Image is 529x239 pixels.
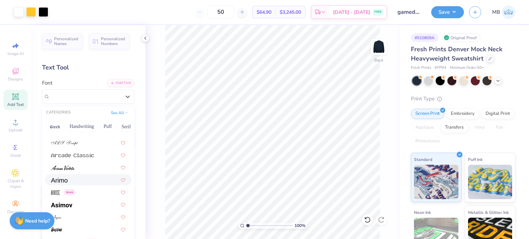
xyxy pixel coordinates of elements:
[51,190,60,195] img: Arrose
[46,121,64,132] button: Greek
[107,79,134,87] div: Add Font
[51,215,61,220] img: Aspire
[481,109,515,119] div: Digital Print
[414,209,431,216] span: Neon Ink
[51,203,72,207] img: Asimov
[468,209,509,216] span: Metallic & Glitter Ink
[7,102,24,107] span: Add Text
[100,121,116,132] button: Puff
[109,109,130,116] button: See All
[9,127,22,133] span: Upload
[42,79,52,87] label: Font
[257,9,271,16] span: $64.90
[51,165,74,170] img: Ariana Violeta
[468,156,483,163] span: Puff Ink
[414,165,458,199] img: Standard
[8,51,24,56] span: Image AI
[51,141,78,145] img: ALS Script
[46,110,71,116] div: CATEGORIES
[435,65,446,71] span: # FP94
[7,209,24,215] span: Decorate
[442,33,480,42] div: Original Proof
[374,57,383,63] div: Back
[411,136,444,146] div: Rhinestones
[411,33,438,42] div: # 510809A
[392,5,426,19] input: Untitled Design
[414,156,432,163] span: Standard
[10,153,21,158] span: Greek
[51,153,94,158] img: Arcade Classic
[372,40,386,54] img: Back
[431,6,464,18] button: Save
[411,109,444,119] div: Screen Print
[411,122,438,133] div: Applique
[470,122,489,133] div: Vinyl
[450,65,484,71] span: Minimum Order: 50 +
[440,122,468,133] div: Transfers
[446,109,479,119] div: Embroidery
[54,36,79,46] span: Personalized Names
[66,121,98,132] button: Handwriting
[411,95,515,103] div: Print Type
[502,6,515,19] img: Marianne Bagtang
[411,45,502,63] span: Fresh Prints Denver Mock Neck Heavyweight Sweatshirt
[492,8,500,16] span: MB
[411,65,431,71] span: Fresh Prints
[42,63,134,72] div: Text Tool
[491,122,508,133] div: Foil
[333,9,370,16] span: [DATE] - [DATE]
[64,189,75,195] span: Greek
[51,178,68,183] img: Arimo
[294,222,305,229] span: 100 %
[8,76,23,82] span: Designs
[280,9,301,16] span: $3,245.00
[207,6,234,18] input: – –
[25,218,50,224] strong: Need help?
[101,36,125,46] span: Personalized Numbers
[118,121,135,132] button: Serif
[374,10,382,14] span: FREE
[492,6,515,19] a: MB
[3,178,28,189] span: Clipart & logos
[468,165,512,199] img: Puff Ink
[51,227,62,232] img: Autone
